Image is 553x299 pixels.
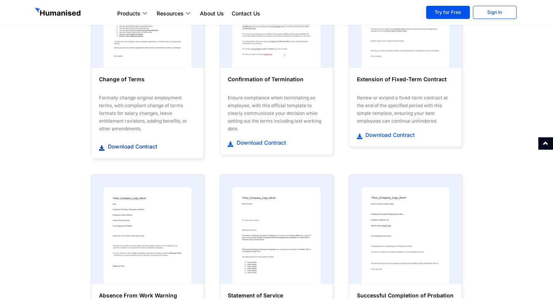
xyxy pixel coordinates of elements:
a: Resources [153,9,196,18]
span: Download Contract [235,139,286,147]
a: Try for Free [426,6,470,19]
a: Sign In [473,6,517,19]
a: Download Contract [228,138,325,147]
a: Products [113,9,153,18]
h6: Extension of Fixed-Term Contract [357,75,454,91]
div: Ensure compliance when terminating an employee, with this official template to clearly communicat... [228,94,325,133]
img: GetHumanised Logo [35,8,82,18]
a: About Us [196,9,228,18]
div: Renew or extend a fixed-term contract at the end of the specified period with this simple templat... [357,94,454,125]
h6: Change of Terms [99,75,196,91]
span: Formally change original employment terms, with compliant change of terms formats for salary chan... [99,95,187,132]
h6: Confirmation of Termination [228,75,325,91]
a: Download Contract [99,142,196,151]
a: Download Contract [357,131,454,139]
span: Download Contract [106,143,157,150]
span: Download Contract [364,131,415,139]
a: Contact Us [228,9,264,18]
